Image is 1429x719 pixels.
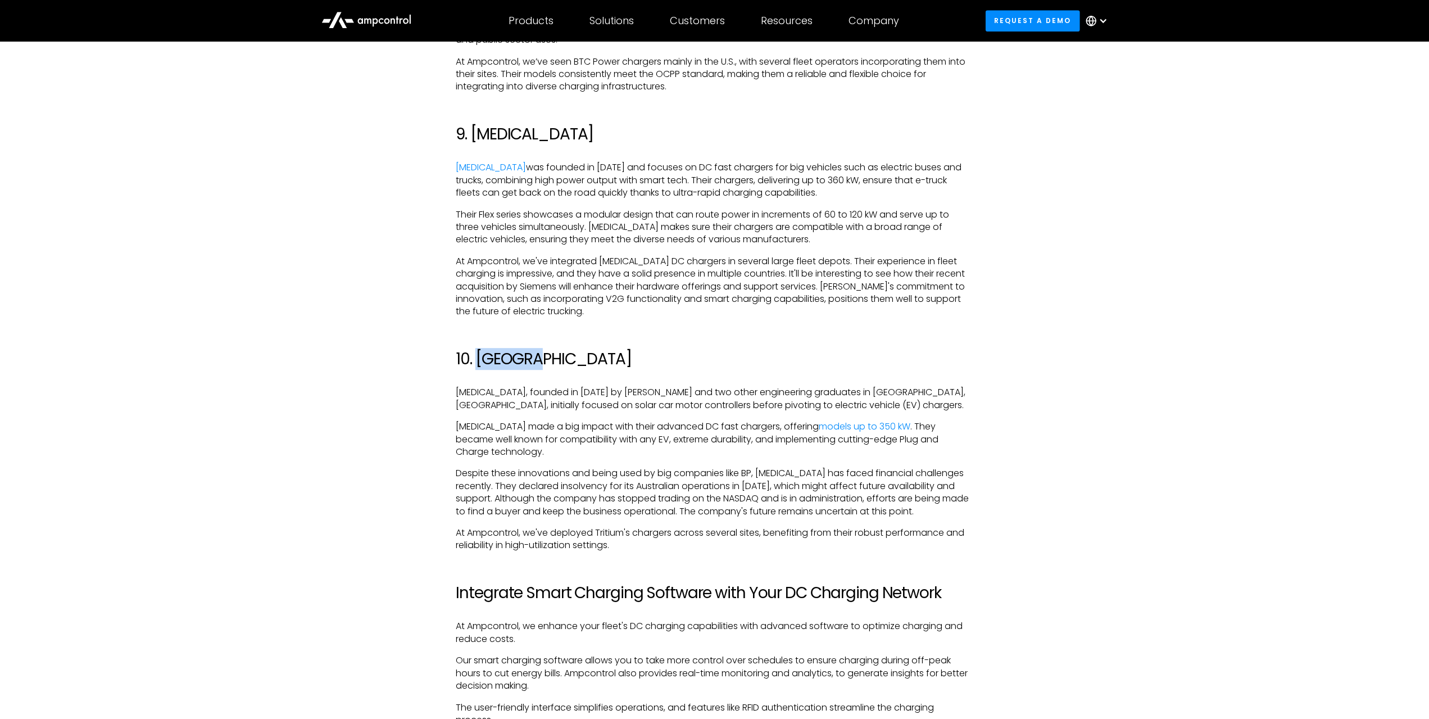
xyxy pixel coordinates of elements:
[456,527,973,552] p: At Ampcontrol, we've deployed Tritium's chargers across several sites, benefiting from their robu...
[456,654,973,692] p: Our smart charging software allows you to take more control over schedules to ensure charging dur...
[456,56,973,93] p: At Ampcontrol, we’ve seen BTC Power chargers mainly in the U.S., with several fleet operators inc...
[819,420,911,433] a: models up to 350 kW
[456,125,973,144] h2: 9. [MEDICAL_DATA]
[986,10,1080,31] a: Request a demo
[589,15,634,27] div: Solutions
[456,350,973,369] h2: 10. [GEOGRAPHIC_DATA]
[456,161,527,174] a: [MEDICAL_DATA]
[456,161,973,199] p: was founded in [DATE] and focuses on DC fast chargers for big vehicles such as electric buses and...
[849,15,899,27] div: Company
[456,209,973,246] p: Their Flex series showcases a modular design that can route power in increments of 60 to 120 kW a...
[456,467,973,518] p: Despite these innovations and being used by big companies like BP, [MEDICAL_DATA] has faced finan...
[761,15,813,27] div: Resources
[509,15,554,27] div: Products
[456,420,973,458] p: [MEDICAL_DATA] made a big impact with their advanced DC fast chargers, offering . They became wel...
[456,255,973,318] p: At Ampcontrol, we've integrated [MEDICAL_DATA] DC chargers in several large fleet depots. Their e...
[456,386,973,411] p: [MEDICAL_DATA], founded in [DATE] by [PERSON_NAME] and two other engineering graduates in [GEOGRA...
[670,15,725,27] div: Customers
[456,584,973,603] h2: Integrate Smart Charging Software with Your DC Charging Network
[456,620,973,645] p: At Ampcontrol, we enhance your fleet's DC charging capabilities with advanced software to optimiz...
